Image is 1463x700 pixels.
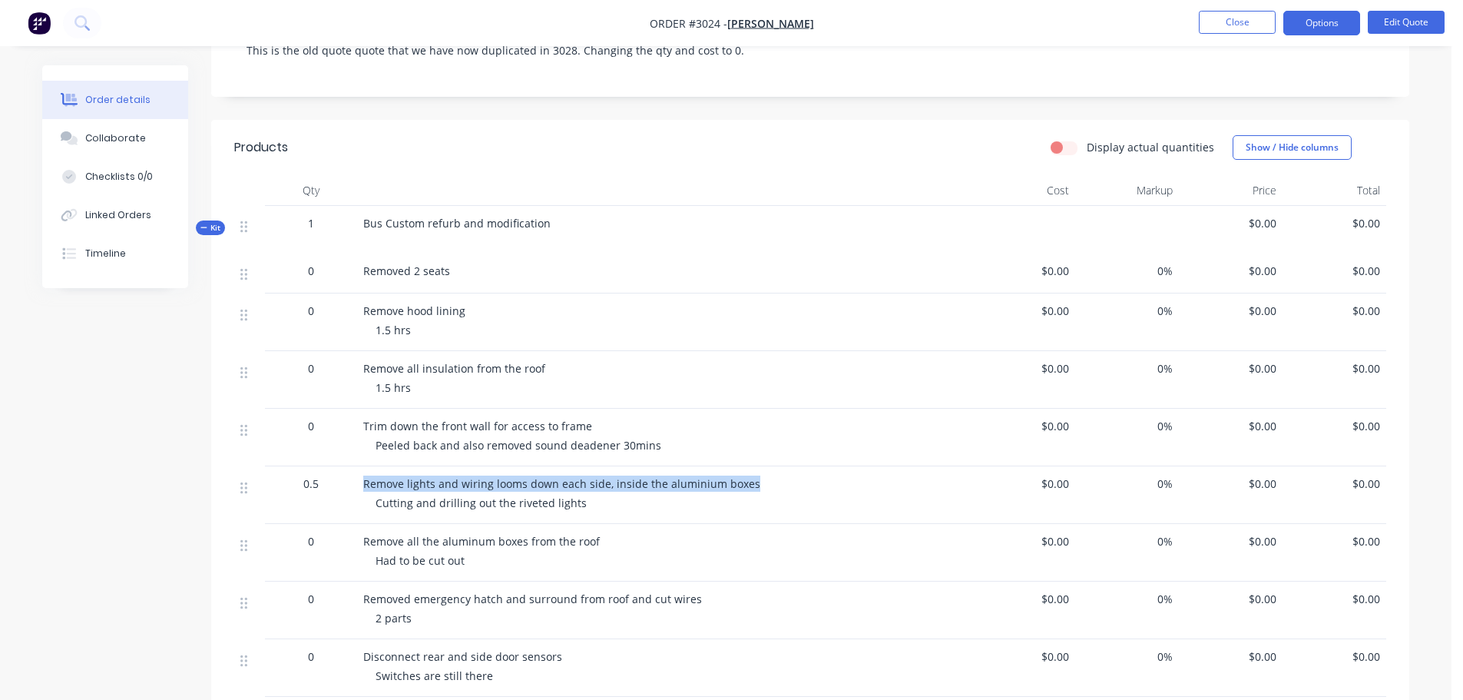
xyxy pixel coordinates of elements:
[308,263,314,279] span: 0
[308,418,314,434] span: 0
[200,222,220,234] span: Kit
[363,361,545,376] span: Remove all insulation from the roof
[376,323,411,337] span: 1.5 hrs
[1185,418,1276,434] span: $0.00
[1185,303,1276,319] span: $0.00
[196,221,225,235] div: Kit
[1185,476,1276,492] span: $0.00
[376,611,412,625] span: 2 parts
[1185,591,1276,607] span: $0.00
[308,591,314,607] span: 0
[1368,11,1445,34] button: Edit Quote
[363,304,465,318] span: Remove hood lining
[308,215,314,231] span: 1
[978,418,1069,434] span: $0.00
[1289,533,1380,549] span: $0.00
[363,592,702,606] span: Removed emergency hatch and surround from roof and cut wires
[1289,418,1380,434] span: $0.00
[1233,135,1352,160] button: Show / Hide columns
[1289,591,1380,607] span: $0.00
[650,16,727,31] span: Order #3024 -
[363,649,562,664] span: Disconnect rear and side door sensors
[1199,11,1276,34] button: Close
[1087,139,1214,155] label: Display actual quantities
[42,158,188,196] button: Checklists 0/0
[376,438,661,453] span: Peeled back and also removed sound deadener 30mins
[308,303,314,319] span: 0
[1075,175,1179,206] div: Markup
[1081,533,1173,549] span: 0%
[28,12,51,35] img: Factory
[308,649,314,665] span: 0
[303,476,319,492] span: 0.5
[978,591,1069,607] span: $0.00
[978,533,1069,549] span: $0.00
[363,476,760,491] span: Remove lights and wiring looms down each side, inside the aluminium boxes
[234,138,288,157] div: Products
[1185,533,1276,549] span: $0.00
[42,81,188,119] button: Order details
[971,175,1075,206] div: Cost
[1289,649,1380,665] span: $0.00
[1081,418,1173,434] span: 0%
[363,264,450,278] span: Removed 2 seats
[376,668,493,683] span: Switches are still there
[376,380,411,395] span: 1.5 hrs
[727,16,814,31] a: [PERSON_NAME]
[42,196,188,234] button: Linked Orders
[1081,591,1173,607] span: 0%
[376,553,465,568] span: Had to be cut out
[978,360,1069,377] span: $0.00
[1185,649,1276,665] span: $0.00
[1081,649,1173,665] span: 0%
[1185,360,1276,377] span: $0.00
[1289,360,1380,377] span: $0.00
[978,649,1069,665] span: $0.00
[85,208,151,222] div: Linked Orders
[42,119,188,158] button: Collaborate
[1289,476,1380,492] span: $0.00
[376,496,587,510] span: Cutting and drilling out the riveted lights
[1283,175,1386,206] div: Total
[363,216,551,231] span: Bus Custom refurb and modification
[978,303,1069,319] span: $0.00
[234,27,1386,74] div: This is the old quote quote that we have now duplicated in 3028. Changing the qty and cost to 0.
[1081,476,1173,492] span: 0%
[85,131,146,145] div: Collaborate
[1185,215,1276,231] span: $0.00
[85,247,126,260] div: Timeline
[85,170,153,184] div: Checklists 0/0
[1179,175,1283,206] div: Price
[1081,303,1173,319] span: 0%
[42,234,188,273] button: Timeline
[1289,303,1380,319] span: $0.00
[1289,263,1380,279] span: $0.00
[978,476,1069,492] span: $0.00
[363,419,592,433] span: Trim down the front wall for access to frame
[85,93,151,107] div: Order details
[308,533,314,549] span: 0
[1081,360,1173,377] span: 0%
[978,263,1069,279] span: $0.00
[1283,11,1360,35] button: Options
[363,534,600,549] span: Remove all the aluminum boxes from the roof
[308,360,314,377] span: 0
[265,175,357,206] div: Qty
[1185,263,1276,279] span: $0.00
[1289,215,1380,231] span: $0.00
[1081,263,1173,279] span: 0%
